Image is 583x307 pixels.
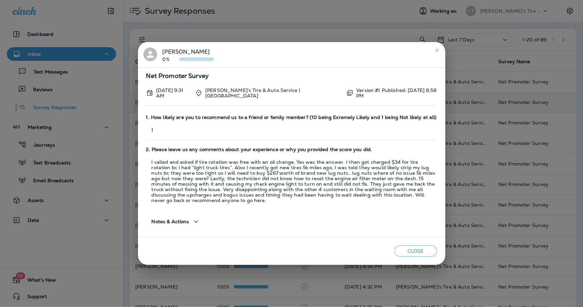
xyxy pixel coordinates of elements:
button: close [432,45,443,56]
p: Oct 11, 2025 9:31 AM [156,88,190,98]
button: Notes & Actions [146,212,206,231]
button: Close [394,245,437,257]
span: Notes & Actions [152,219,189,225]
p: Version #1 Published: [DATE] 8:58 PM [356,88,437,98]
div: [PERSON_NAME] [163,48,214,62]
p: [PERSON_NAME]'s Tire & Auto Service | [GEOGRAPHIC_DATA] [205,88,341,98]
span: Net Promoter Survey [146,73,437,79]
span: 1. How likely are you to recommend us to a friend or family member? (10 being Exremely Likely and... [146,115,437,120]
p: I called and asked if tire rotation was free with an oil change. Yes was the answer. I then got c... [146,159,437,203]
p: 0% [163,56,180,62]
p: 1 [146,127,437,133]
span: 2. Please leave us any comments about your experience or why you provided the score you did. [146,147,437,152]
